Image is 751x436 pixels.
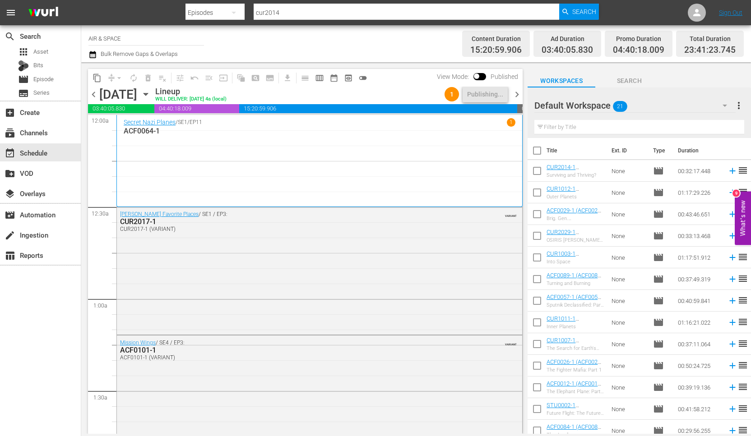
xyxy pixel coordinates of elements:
[5,31,15,42] span: Search
[728,231,737,241] svg: Add to Schedule
[653,404,664,414] span: Episode
[737,381,748,392] span: reorder
[547,216,604,221] div: Brig. Gen. [PERSON_NAME]: Silverplate
[470,45,522,55] span: 15:20:59.906
[733,100,744,111] span: more_vert
[608,333,649,355] td: None
[88,89,99,100] span: chevron_left
[124,127,515,135] p: ACF0064-1
[732,189,740,197] div: 9
[728,209,737,219] svg: Add to Schedule
[728,188,737,197] svg: Add to Schedule
[653,339,664,349] span: Episode
[674,398,724,420] td: 00:41:58.212
[155,96,227,102] div: WILL DELIVER: [DATE] 4a (local)
[547,237,604,243] div: OSIRIS [PERSON_NAME]: Asteroid Hunter & The Asteroid Belt Discovery
[154,104,239,113] span: 04:40:18.009
[613,32,664,45] div: Promo Duration
[187,71,202,85] span: Revert to Primary Episode
[653,425,664,436] span: Episode
[547,185,579,206] a: CUR1012-1 (CUR1012-1 (VARIANT))
[608,182,649,203] td: None
[5,230,15,241] span: Ingestion
[735,191,751,245] button: Open Feedback Widget
[547,389,604,395] div: The Elephant Plane: Part Two
[542,32,593,45] div: Ad Duration
[674,247,724,268] td: 01:17:51.912
[341,71,356,85] span: View Backup
[18,88,29,99] span: Series
[445,91,459,98] span: 1
[674,312,724,333] td: 01:16:21.022
[728,252,737,262] svg: Add to Schedule
[5,148,15,159] span: Schedule
[572,4,596,20] span: Search
[674,355,724,376] td: 00:50:24.725
[608,376,649,398] td: None
[547,324,604,330] div: Inner Planets
[126,71,141,85] span: Loop Content
[547,207,603,220] a: ACF0029-1 (ACF0029-1 (VARIANT))
[653,382,664,393] span: Episode
[33,88,50,97] span: Series
[606,138,648,163] th: Ext. ID
[653,252,664,263] span: Episode
[517,104,523,113] span: 00:18:36.255
[737,295,748,306] span: reorder
[542,45,593,55] span: 03:40:05.830
[728,404,737,414] svg: Add to Schedule
[547,367,604,373] div: The Fighter Mafia: Part 1
[653,187,664,198] span: Episode
[547,250,601,264] a: CUR1003-1 (CUR1003-1 ([DATE]))
[547,302,604,308] div: Sputnik Declassified: Part 1
[432,73,473,80] span: View Mode:
[239,104,517,113] span: 15:20:59.906
[5,128,15,138] span: Channels
[120,340,471,361] div: / SE4 / EP3:
[99,50,178,57] span: Bulk Remove Gaps & Overlaps
[674,225,724,247] td: 00:33:13.468
[99,87,137,102] div: [DATE]
[155,87,227,96] div: Lineup
[653,274,664,285] span: Episode
[5,107,15,118] span: Create
[608,225,649,247] td: None
[315,73,324,83] span: calendar_view_week_outlined
[737,252,748,262] span: reorder
[178,119,190,125] p: SE1 /
[547,229,579,249] a: CUR2029-1 (CUR2029-1 (VARIANT))
[547,337,579,357] a: CUR1007-1 (CUR1007-1 (VARIANT))
[5,210,15,220] span: Automation
[653,230,664,241] span: Episode
[653,209,664,220] span: movie
[120,217,471,226] div: CUR2017-1
[728,274,737,284] svg: Add to Schedule
[728,426,737,436] svg: Add to Schedule
[737,338,748,349] span: reorder
[5,188,15,199] span: Overlays
[120,211,199,217] a: [PERSON_NAME] Favorite Places
[613,45,664,55] span: 04:40:18.009
[120,346,471,354] div: ACF0101-1
[547,345,604,351] div: The Search for Earth's Lost Moon
[248,71,263,85] span: Create Search Block
[473,73,480,79] span: Toggle to switch from Published to Draft view.
[5,7,16,18] span: menu
[653,317,664,328] span: Episode
[608,268,649,290] td: None
[463,86,508,102] button: Publishing...
[737,165,748,176] span: reorder
[674,290,724,312] td: 00:40:59.841
[728,166,737,176] svg: Add to Schedule
[733,95,744,116] button: more_vert
[737,273,748,284] span: reorder
[608,290,649,312] td: None
[88,104,154,113] span: 03:40:05.830
[737,425,748,436] span: reorder
[728,382,737,392] svg: Add to Schedule
[120,354,471,361] div: ACF0101-1 (VARIANT)
[559,4,599,20] button: Search
[547,358,603,372] a: ACF0026-1 (ACF0026-1 (VARIANT))
[22,2,65,23] img: ans4CAIJ8jUAAAAAAAAAAAAAAAAAAAAAAAAgQb4GAAAAAAAAAAAAAAAAAAAAAAAAJMjXAAAAAAAAAAAAAAAAAAAAAAAAgAT5G...
[344,73,353,83] span: preview_outlined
